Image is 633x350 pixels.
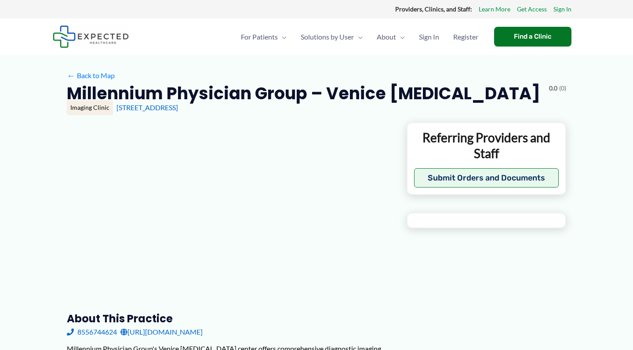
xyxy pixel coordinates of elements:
[234,22,294,52] a: For PatientsMenu Toggle
[241,22,278,52] span: For Patients
[234,22,485,52] nav: Primary Site Navigation
[453,22,478,52] span: Register
[67,69,115,82] a: ←Back to Map
[494,27,571,47] a: Find a Clinic
[67,312,393,325] h3: About this practice
[446,22,485,52] a: Register
[301,22,354,52] span: Solutions by User
[278,22,287,52] span: Menu Toggle
[120,325,203,339] a: [URL][DOMAIN_NAME]
[53,25,129,48] img: Expected Healthcare Logo - side, dark font, small
[553,4,571,15] a: Sign In
[414,130,559,162] p: Referring Providers and Staff
[67,100,113,115] div: Imaging Clinic
[414,168,559,188] button: Submit Orders and Documents
[370,22,412,52] a: AboutMenu Toggle
[412,22,446,52] a: Sign In
[67,71,75,79] span: ←
[116,103,178,112] a: [STREET_ADDRESS]
[559,83,566,94] span: (0)
[549,83,557,94] span: 0.0
[67,325,117,339] a: 8556744624
[396,22,405,52] span: Menu Toggle
[294,22,370,52] a: Solutions by UserMenu Toggle
[67,83,540,104] h2: Millennium Physician Group – Venice [MEDICAL_DATA]
[395,5,472,13] strong: Providers, Clinics, and Staff:
[354,22,363,52] span: Menu Toggle
[419,22,439,52] span: Sign In
[479,4,510,15] a: Learn More
[377,22,396,52] span: About
[517,4,547,15] a: Get Access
